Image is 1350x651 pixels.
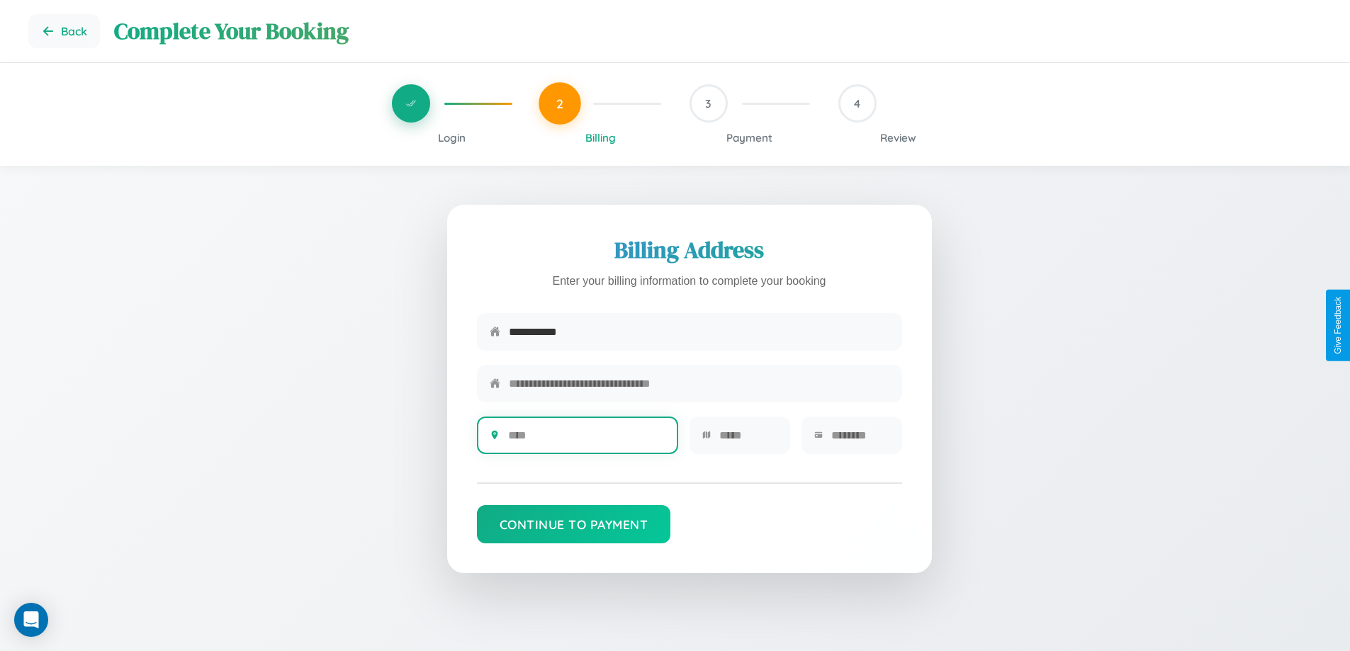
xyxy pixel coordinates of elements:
span: Login [438,131,466,145]
span: 3 [705,96,711,111]
h2: Billing Address [477,234,902,266]
div: Give Feedback [1333,297,1343,354]
p: Enter your billing information to complete your booking [477,271,902,292]
span: 2 [556,96,563,111]
button: Go back [28,14,100,48]
button: Continue to Payment [477,505,671,543]
span: 4 [854,96,860,111]
span: Billing [585,131,616,145]
div: Open Intercom Messenger [14,603,48,637]
h1: Complete Your Booking [114,16,1322,47]
span: Payment [726,131,772,145]
span: Review [880,131,916,145]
